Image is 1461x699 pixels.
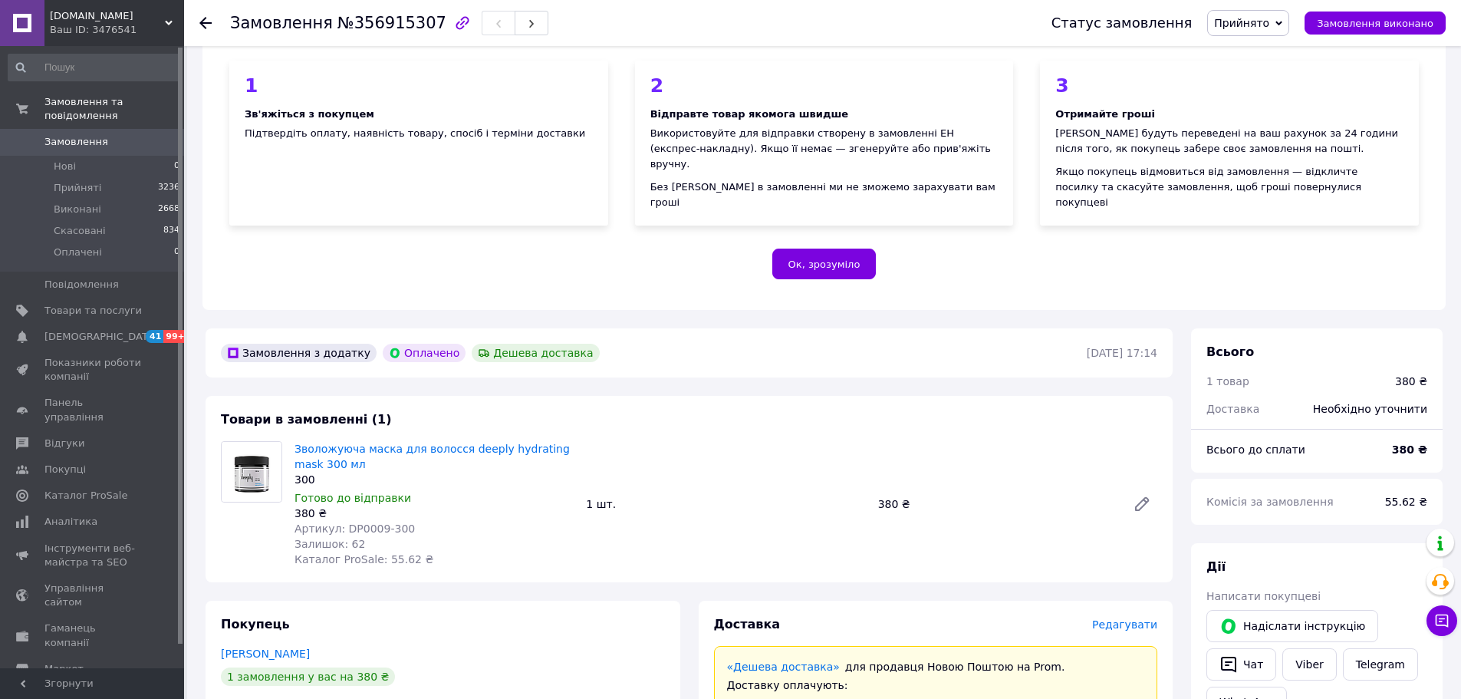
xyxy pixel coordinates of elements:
a: «Дешева доставка» [727,661,840,673]
span: Аналітика [44,515,97,529]
div: 3 [1055,76,1403,95]
img: Зволожуюча маска для волосся deeply hydrating mask 300 мл [222,442,281,502]
span: Товари та послуги [44,304,142,318]
div: 1 [245,76,593,95]
div: Підтвердіть оплату, наявність товару, спосіб і терміни доставки [245,126,593,141]
a: [PERSON_NAME] [221,648,310,660]
span: Прийняті [54,181,101,195]
span: Покупець [221,617,290,631]
span: Панель управління [44,396,142,424]
span: Замовлення виконано [1317,18,1433,29]
div: Повернутися назад [199,15,212,31]
span: Товари в замовленні (1) [221,412,392,427]
span: Повідомлення [44,278,119,292]
div: 380 ₴ [1395,374,1427,389]
div: Дешева доставка [472,344,599,362]
span: Написати покупцеві [1206,590,1321,602]
b: Отримайте гроші [1055,108,1155,120]
span: Управління сайтом [44,582,142,609]
div: Якщо покупець відмовиться від замовлення — відкличте посилку та скасуйте замовлення, щоб гроші по... [1055,164,1403,210]
span: 55.62 ₴ [1385,496,1427,508]
span: 0 [174,160,179,173]
a: Редагувати [1127,489,1157,519]
span: Залишок: 62 [295,538,365,550]
b: Відправте товар якомога швидше [650,108,848,120]
div: Використовуйте для відправки створену в замовленні ЕН (експрес-накладну). Якщо її немає — згенеру... [650,126,999,172]
span: Каталог ProSale: 55.62 ₴ [295,553,433,565]
div: Доставку оплачують: [727,678,1145,693]
span: Покупці [44,463,86,476]
div: 2 [650,76,999,95]
span: Замовлення [230,14,333,32]
input: Пошук [8,54,181,81]
div: Ваш ID: 3476541 [50,23,184,37]
span: Комісія за замовлення [1206,496,1334,508]
span: 41 [146,330,163,343]
span: Відгуки [44,437,84,450]
button: Надіслати інструкцію [1206,610,1378,642]
button: Чат [1206,648,1276,681]
div: для продавця Новою Поштою на Prom. [727,659,1145,674]
a: Зволожуюча маска для волосся deeply hydrating mask 300 мл [295,443,570,470]
span: [DEMOGRAPHIC_DATA] [44,330,158,344]
button: Ок, зрозуміло [772,249,877,279]
span: Скасовані [54,224,106,238]
span: Виконані [54,203,101,216]
span: Замовлення [44,135,108,149]
div: Статус замовлення [1051,15,1193,31]
div: Без [PERSON_NAME] в замовленні ми не зможемо зарахувати вам гроші [650,180,999,210]
b: Зв'яжіться з покупцем [245,108,374,120]
span: Інструменти веб-майстра та SEO [44,542,142,569]
button: Замовлення виконано [1305,12,1446,35]
span: Доставка [714,617,781,631]
span: Артикул: DP0009-300 [295,523,415,535]
b: 380 ₴ [1392,443,1427,456]
span: Всього до сплати [1206,443,1305,456]
span: Доставка [1206,403,1259,415]
div: 300 [295,472,574,487]
span: Замовлення та повідомлення [44,95,184,123]
span: 1 товар [1206,375,1249,387]
span: Маркет [44,662,84,676]
span: 99+ [163,330,189,343]
a: Viber [1282,648,1336,681]
div: 380 ₴ [295,506,574,521]
span: Дії [1206,559,1226,574]
a: Telegram [1343,648,1418,681]
span: 834 [163,224,179,238]
div: 380 ₴ [872,493,1120,515]
div: [PERSON_NAME] будуть переведені на ваш рахунок за 24 години після того, як покупець забере своє з... [1055,126,1403,157]
span: Готово до відправки [295,492,411,504]
span: Оплачені [54,246,102,259]
span: Прийнято [1214,17,1269,29]
div: 1 замовлення у вас на 380 ₴ [221,668,395,686]
button: Чат з покупцем [1426,605,1457,636]
span: №356915307 [337,14,446,32]
span: Ок, зрозуміло [788,259,860,270]
div: 1 шт. [580,493,871,515]
div: Необхідно уточнити [1304,392,1436,426]
span: Нові [54,160,76,173]
span: 0 [174,246,179,259]
span: superhair.com.ua [50,9,165,23]
span: Гаманець компанії [44,622,142,649]
time: [DATE] 17:14 [1087,347,1157,359]
span: 3236 [158,181,179,195]
div: Замовлення з додатку [221,344,377,362]
span: Всього [1206,345,1254,359]
span: 2668 [158,203,179,216]
span: Показники роботи компанії [44,356,142,384]
span: Каталог ProSale [44,489,127,503]
span: Редагувати [1092,618,1157,631]
div: Оплачено [383,344,466,362]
